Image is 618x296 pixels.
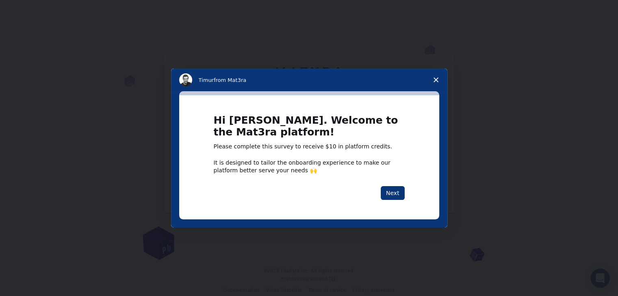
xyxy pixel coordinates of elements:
[381,186,405,200] button: Next
[214,77,246,83] span: from Mat3ra
[199,77,214,83] span: Timur
[214,143,405,151] div: Please complete this survey to receive $10 in platform credits.
[425,69,447,91] span: Close survey
[179,73,192,86] img: Profile image for Timur
[214,115,405,143] h1: Hi [PERSON_NAME]. Welcome to the Mat3ra platform!
[16,6,46,13] span: Support
[214,159,405,174] div: It is designed to tailor the onboarding experience to make our platform better serve your needs 🙌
